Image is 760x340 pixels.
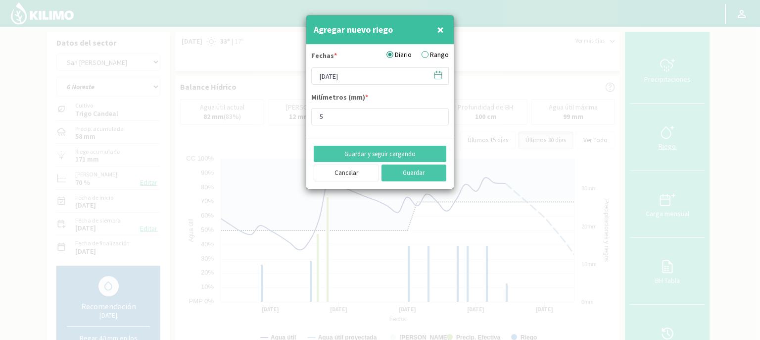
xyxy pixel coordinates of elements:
[314,23,393,37] h4: Agregar nuevo riego
[422,50,449,60] label: Rango
[314,146,446,163] button: Guardar y seguir cargando
[434,20,446,40] button: Close
[386,50,412,60] label: Diario
[437,21,444,38] span: ×
[311,92,368,105] label: Milímetros (mm)
[381,165,447,181] button: Guardar
[311,51,337,63] label: Fechas
[314,165,379,181] button: Cancelar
